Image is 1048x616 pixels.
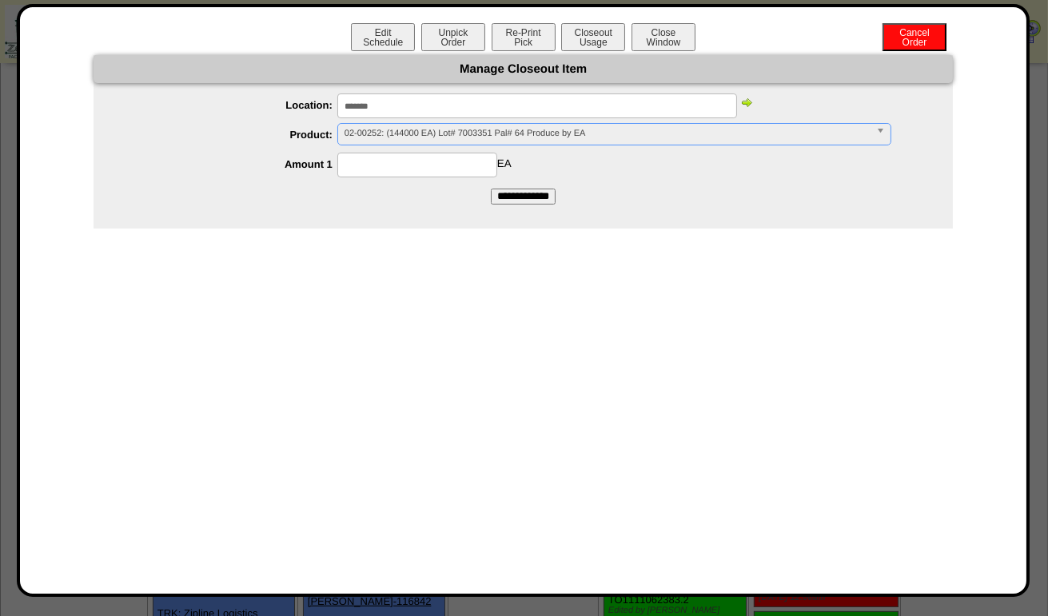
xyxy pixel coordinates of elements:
[126,158,337,170] label: Amount 1
[492,23,556,51] button: Re-PrintPick
[632,23,695,51] button: CloseWindow
[497,158,512,170] span: EA
[345,124,870,143] span: 02-00252: (144000 EA) Lot# 7003351 Pal# 64 Produce by EA
[94,55,953,83] div: Manage Closeout Item
[630,36,697,48] a: CloseWindow
[126,129,337,141] label: Product:
[883,23,946,51] button: CancelOrder
[740,96,753,109] img: arrowright.gif
[351,23,415,51] button: EditSchedule
[561,23,625,51] button: CloseoutUsage
[421,23,485,51] button: UnpickOrder
[126,99,337,111] label: Location:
